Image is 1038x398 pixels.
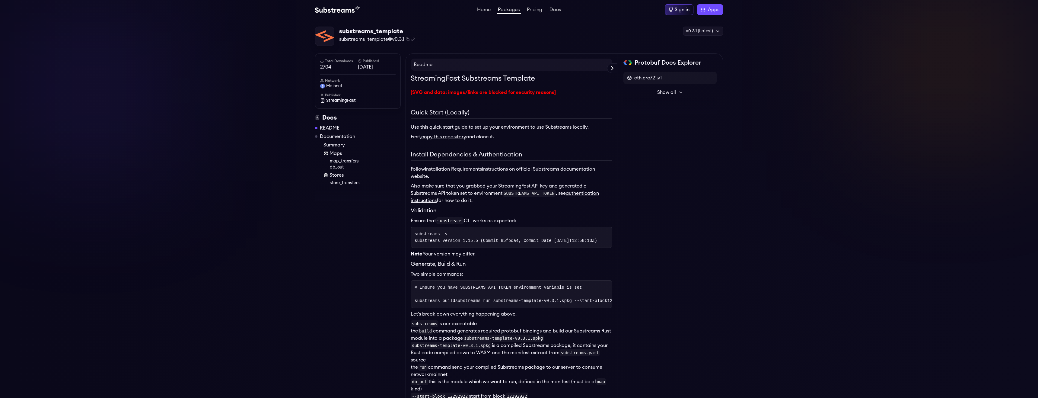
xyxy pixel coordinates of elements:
p: Follow instructions on official Substreams documentation website. [411,165,612,180]
img: Store icon [323,173,328,178]
span: StreamingFast [326,98,356,104]
code: substreams-template-v0.3.1.spkg [463,335,544,342]
a: Installation Requirements [425,167,482,172]
a: Documentation [320,133,355,140]
img: mainnet [320,84,325,88]
h2: Install Dependencies & Authentication [411,150,612,161]
p: Two simple commands: [411,271,612,278]
code: build [418,327,433,335]
img: Protobuf [623,60,632,65]
span: eth.erc721.v1 [634,74,662,82]
h1: StreamingFast Substreams Template [411,73,612,84]
button: Copy .spkg link to clipboard [411,37,415,41]
code: substreams-template-v0.3.1.spkg [411,342,492,349]
h6: Published [358,59,396,63]
a: copy this repository [421,134,466,139]
a: Docs [548,7,562,13]
a: [SVG and data: images/links are blocked for security reasons] [411,90,556,95]
h6: Total Downloads [320,59,358,63]
p: Use this quick start guide to set up your environment to use Substreams locally. [411,124,612,131]
a: Maps [323,150,401,157]
span: mainnet [326,83,342,89]
li: the command generates required protobuf bindings and build our Substreams Rust module into a package [411,327,612,342]
li: is a compiled Substreams package, it contains your Rust code compiled down to WASM and the manife... [411,342,612,364]
a: mainnet [320,83,396,89]
h2: Quick Start (Locally) [411,108,612,119]
a: Stores [323,172,401,179]
a: Sign in [665,4,693,15]
h3: Validation [411,207,612,215]
code: substreams.yaml [559,349,600,356]
p: Also make sure that you grabbed your StreamingFast API key and generated a Substreams API token s... [411,182,612,204]
span: 2704 [320,63,358,71]
img: Package Logo [315,27,334,46]
code: substreams [436,217,464,224]
a: mainnet [429,372,447,377]
h3: Generate, Build & Run [411,260,612,268]
a: Summary [323,141,401,149]
div: Sign in [675,6,689,13]
h6: Publisher [320,93,396,98]
a: README [320,124,339,132]
strong: Note [411,252,422,256]
span: Show all [657,89,676,96]
h4: Readme [411,59,612,71]
li: the command send your compiled Substreams package to our server to consume network [411,364,612,378]
p: First, and clone it. [411,133,612,140]
span: substreams build [415,298,455,303]
code: map [596,378,606,385]
span: # Ensure you have SUBSTREAMS_API_TOKEN environment variable is set [415,285,582,290]
code: substreams [411,320,438,327]
li: this is the module which we want to run, defined in the manifest (must be of kind) [411,378,612,393]
h2: Protobuf Docs Explorer [635,59,701,67]
img: Map icon [323,151,328,156]
a: db_out [330,164,401,170]
img: Substream's logo [315,6,360,13]
p: Ensure that CLI works as expected: [411,217,612,224]
code: run [418,364,428,371]
button: Show all [623,86,717,98]
span: 12292922 [607,298,628,303]
a: Pricing [526,7,543,13]
a: Home [476,7,492,13]
button: Copy package name and version [406,37,409,41]
code: SUBSTREAMS_API_TOKEN [502,190,556,197]
a: StreamingFast [320,98,396,104]
li: is our executable [411,320,612,327]
code: substreams -v substreams version 1.15.5 (Commit 85fbda4, Commit Date [DATE]T12:58:13Z) [415,232,597,243]
div: substreams_template [339,27,415,36]
p: Let's break down everything happening above. [411,310,612,318]
code: db_out [411,378,428,385]
a: store_transfers [330,180,401,186]
a: Packages [497,7,521,14]
span: substreams run substreams-template-v0.3.1.spkg --start-block --stop-block +1 [455,298,665,303]
span: substreams_template@v0.3.1 [339,36,404,43]
p: Your version may differ. [411,250,612,258]
span: [DATE] [358,63,396,71]
a: map_transfers [330,158,401,164]
div: v0.3.1 (Latest) [683,27,723,36]
h6: Network [320,78,396,83]
div: Docs [315,114,401,122]
span: Apps [708,6,719,13]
